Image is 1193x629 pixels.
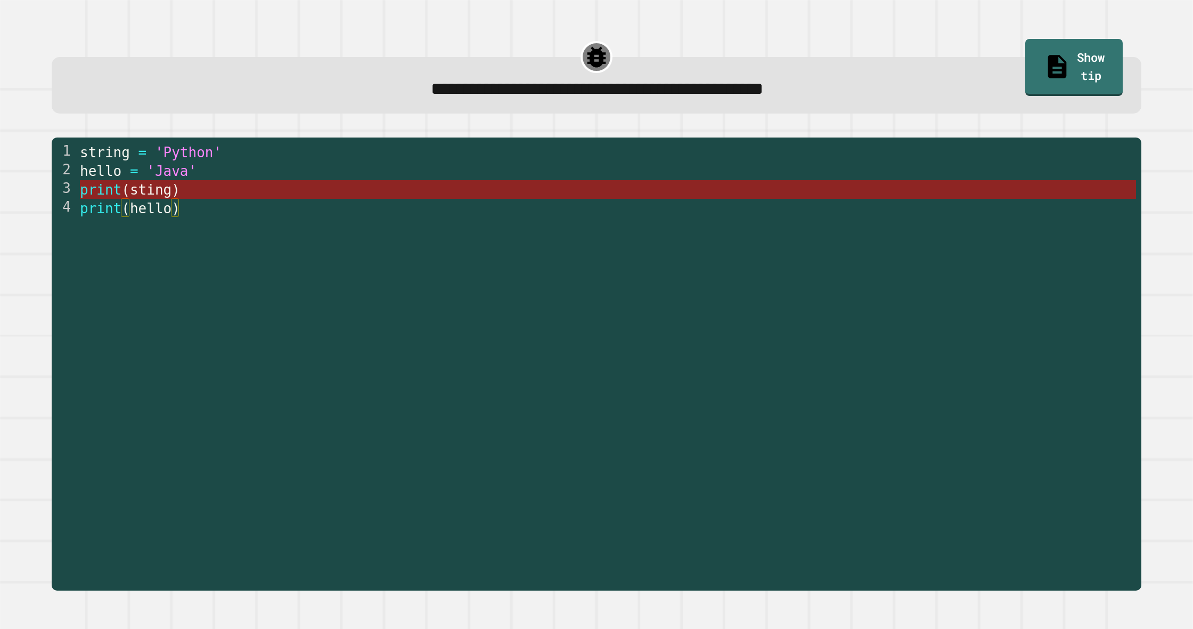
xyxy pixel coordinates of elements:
[130,182,171,198] span: sting
[80,144,130,160] span: string
[52,180,78,199] div: 3
[80,182,121,198] span: print
[171,200,180,216] span: )
[52,143,78,162] div: 1
[121,200,130,216] span: (
[130,163,138,179] span: =
[1025,39,1122,96] a: Show tip
[121,182,130,198] span: (
[155,144,222,160] span: 'Python'
[138,144,147,160] span: =
[80,200,121,216] span: print
[52,199,78,217] div: 4
[171,182,180,198] span: )
[80,163,121,179] span: hello
[146,163,197,179] span: 'Java'
[52,162,78,180] div: 2
[130,200,171,216] span: hello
